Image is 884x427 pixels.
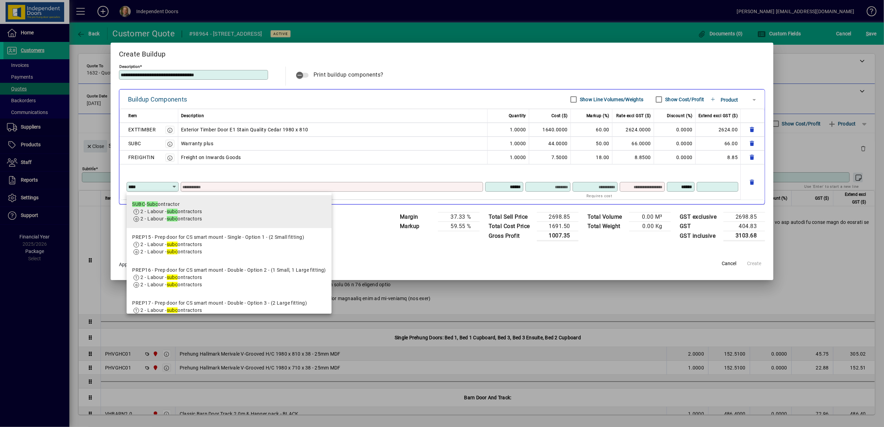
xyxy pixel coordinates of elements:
span: 2 - Labour - ontractors [140,274,202,280]
td: Margin [396,212,438,222]
td: 0.0000 [654,137,696,150]
label: Show Cost/Profit [664,96,704,103]
div: SUBC [128,139,141,148]
td: 0.00 Kg [629,222,671,231]
em: subc [167,274,178,280]
td: 1691.50 [537,222,578,231]
td: 0.00 M³ [629,212,671,222]
td: 50.00 [571,137,612,150]
td: 1.0000 [488,137,529,150]
div: 7.5000 [532,153,568,162]
mat-option: PREP15 - Prep door for CS smart mount - Single - Option 1 - (2 Small fitting) [127,228,332,261]
td: Total Sell Price [485,212,537,222]
td: 2624.00 [696,123,741,137]
span: Rate excl GST ($) [616,112,651,120]
td: 59.55 % [438,222,480,231]
td: GST [676,222,724,231]
td: 404.83 [723,222,765,231]
td: Gross Profit [485,231,537,241]
span: Extend excl GST ($) [698,112,738,120]
td: GST exclusive [676,212,724,222]
em: subc [167,307,178,313]
td: 66.00 [696,137,741,150]
button: Cancel [718,258,740,270]
div: 66.0000 [615,139,651,148]
td: 8.85 [696,150,741,164]
td: 1.0000 [488,123,529,137]
em: subc [167,282,178,287]
em: SUBC [132,201,145,207]
span: 2 - Labour - ontractors [140,307,202,313]
td: 0.0000 [654,150,696,164]
label: Show Line Volumes/Weights [578,96,643,103]
div: Buildup Components [128,94,187,105]
td: Total Cost Price [485,222,537,231]
div: PREP16 - Prep door for CS smart mount - Double - Option 2 - (1 Small, 1 Large fitting) [132,267,326,274]
span: Print buildup components? [314,71,384,78]
span: Cost ($) [551,112,568,120]
em: Subc [147,201,158,207]
td: 37.33 % [438,212,480,222]
mat-label: Description [119,64,140,69]
span: Discount (%) [667,112,693,120]
mat-option: SUBC - Subcontractor [127,195,332,228]
span: Quantity [509,112,526,120]
td: 1007.35 [537,231,578,241]
td: 2698.85 [537,212,578,222]
div: EXTTIMBER [128,125,156,134]
mat-option: PREP17 - Prep door for CS smart mount - Double - Option 3 - (2 Large fitting) [127,294,332,327]
td: 2698.85 [723,212,765,222]
button: Create [743,258,765,270]
td: Exterior Timber Door E1 Stain Quality Cedar 1980 x 810 [178,123,488,137]
span: 2 - Labour - ontractors [140,249,202,254]
div: FREIGHTIN [128,153,155,162]
td: 60.00 [571,123,612,137]
td: Warranty plus [178,137,488,150]
div: PREP15 - Prep door for CS smart mount - Single - Option 1 - (2 Small fitting) [132,234,304,241]
span: Cancel [722,260,736,267]
td: 0.0000 [654,123,696,137]
span: Markup (%) [586,112,609,120]
span: Description [181,112,204,120]
td: Total Volume [584,212,629,222]
span: Apply [119,262,131,267]
td: 3103.68 [723,231,765,241]
td: Markup [396,222,438,231]
span: 2 - Labour - ontractors [140,242,202,247]
em: subc [167,209,178,214]
td: 18.00 [571,150,612,164]
td: Freight on Inwards Goods [178,150,488,164]
div: 2624.0000 [615,125,651,134]
span: Create [747,260,761,267]
mat-option: PREP16 - Prep door for CS smart mount - Double - Option 2 - (1 Small, 1 Large fitting) [127,261,332,294]
td: 1.0000 [488,150,529,164]
span: 2 - Labour - ontractors [140,282,202,287]
span: 2 - Labour - ontractors [140,209,202,214]
div: 1640.0000 [532,125,568,134]
div: - ontractor [132,201,202,208]
td: Total Weight [584,222,629,231]
span: Item [128,112,137,120]
td: GST inclusive [676,231,724,241]
div: PREP17 - Prep door for CS smart mount - Double - Option 3 - (2 Large fitting) [132,299,307,307]
em: subc [167,249,178,254]
em: subc [167,242,178,247]
div: 44.0000 [532,139,568,148]
span: 2 - Labour - ontractors [140,216,202,221]
h2: Create Buildup [111,43,774,63]
div: 8.8500 [615,153,651,162]
mat-hint: Requires cost [586,192,612,200]
em: subc [167,216,178,221]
